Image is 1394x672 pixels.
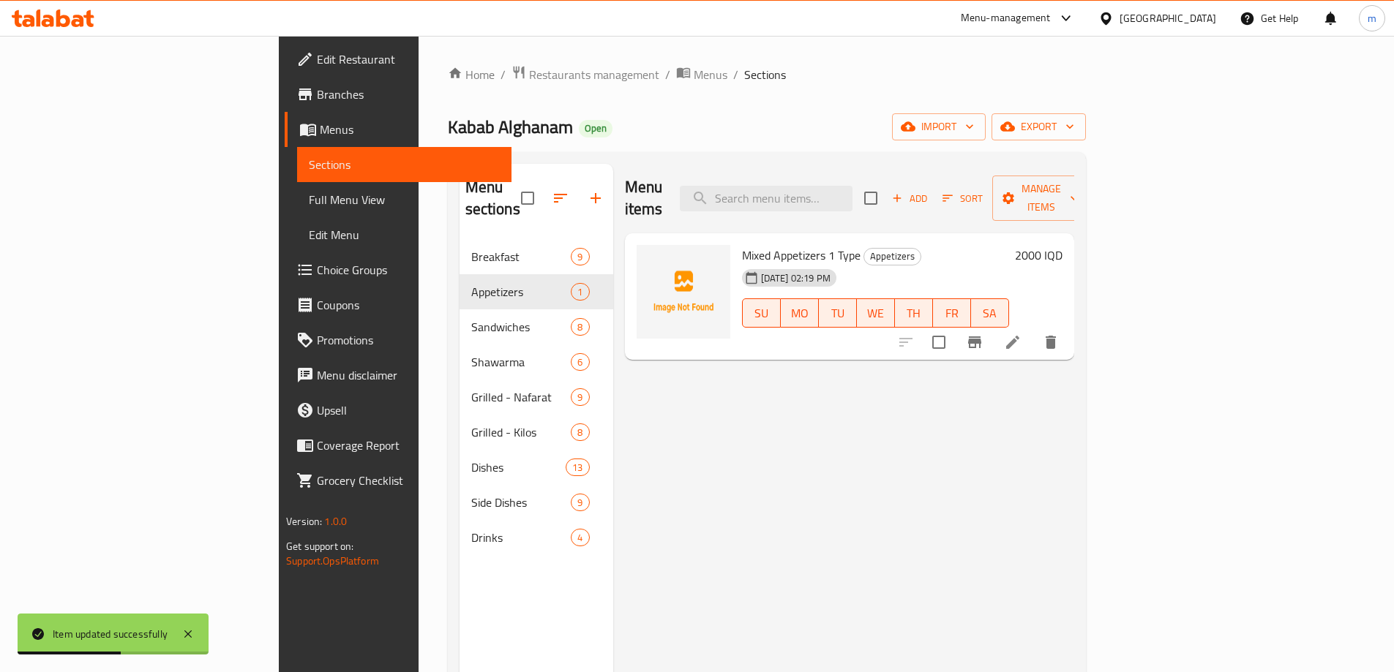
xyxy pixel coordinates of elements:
[864,248,921,265] span: Appetizers
[863,248,921,265] div: Appetizers
[285,322,511,358] a: Promotions
[579,120,612,137] div: Open
[572,531,588,545] span: 4
[320,121,500,138] span: Menus
[572,285,588,299] span: 1
[471,248,572,265] span: Breakfast
[317,401,500,419] span: Upsell
[286,551,379,570] a: Support.OpsPlatform
[512,183,543,214] span: Select all sections
[742,298,781,328] button: SU
[324,512,347,531] span: 1.0.0
[285,287,511,322] a: Coupons
[297,182,511,217] a: Full Menu View
[285,112,511,147] a: Menus
[460,233,613,561] nav: Menu sections
[317,331,500,349] span: Promotions
[665,66,670,83] li: /
[742,244,861,266] span: Mixed Appetizers 1 Type
[971,298,1009,328] button: SA
[460,415,613,450] div: Grilled - Kilos8
[939,303,965,324] span: FR
[886,187,933,210] span: Add item
[1004,180,1079,216] span: Manage items
[680,186,852,211] input: search
[571,388,589,406] div: items
[317,261,500,279] span: Choice Groups
[572,390,588,404] span: 9
[285,463,511,498] a: Grocery Checklist
[285,393,511,428] a: Upsell
[448,65,1086,84] nav: breadcrumb
[471,529,572,546] span: Drinks
[285,358,511,393] a: Menu disclaimer
[566,458,589,476] div: items
[572,355,588,369] span: 6
[857,298,895,328] button: WE
[992,113,1086,140] button: export
[460,344,613,380] div: Shawarma6
[471,423,572,441] span: Grilled - Kilos
[471,353,572,371] span: Shawarma
[317,437,500,454] span: Coverage Report
[448,110,573,143] span: Kabab Alghanam
[285,252,511,287] a: Choice Groups
[309,191,500,208] span: Full Menu View
[977,303,1003,324] span: SA
[460,274,613,309] div: Appetizers1
[578,181,613,216] button: Add section
[471,494,572,511] span: Side Dishes
[317,86,500,103] span: Branches
[285,428,511,463] a: Coverage Report
[572,320,588,334] span: 8
[571,494,589,511] div: items
[694,66,727,83] span: Menus
[863,303,889,324] span: WE
[53,626,168,642] div: Item updated successfully
[566,461,588,475] span: 13
[460,309,613,344] div: Sandwiches8
[317,366,500,384] span: Menu disclaimer
[1015,245,1063,265] h6: 2000 IQD
[744,66,786,83] span: Sections
[1368,10,1376,26] span: m
[471,388,572,406] span: Grilled - Nafarat
[543,181,578,216] span: Sort sections
[819,298,857,328] button: TU
[781,298,819,328] button: MO
[904,118,974,136] span: import
[939,187,986,210] button: Sort
[285,42,511,77] a: Edit Restaurant
[625,176,663,220] h2: Menu items
[890,190,929,207] span: Add
[637,245,730,339] img: Mixed Appetizers 1 Type
[933,298,971,328] button: FR
[992,175,1090,221] button: Manage items
[529,66,659,83] span: Restaurants management
[317,472,500,489] span: Grocery Checklist
[961,10,1051,27] div: Menu-management
[1004,333,1022,351] a: Edit menu item
[933,187,992,210] span: Sort items
[571,353,589,371] div: items
[572,496,588,510] span: 9
[471,318,572,336] span: Sandwiches
[317,50,500,68] span: Edit Restaurant
[460,520,613,555] div: Drinks4
[787,303,813,324] span: MO
[957,325,992,360] button: Branch-specific-item
[579,122,612,135] span: Open
[471,458,566,476] span: Dishes
[460,450,613,485] div: Dishes13
[1033,325,1068,360] button: delete
[749,303,775,324] span: SU
[571,529,589,546] div: items
[733,66,738,83] li: /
